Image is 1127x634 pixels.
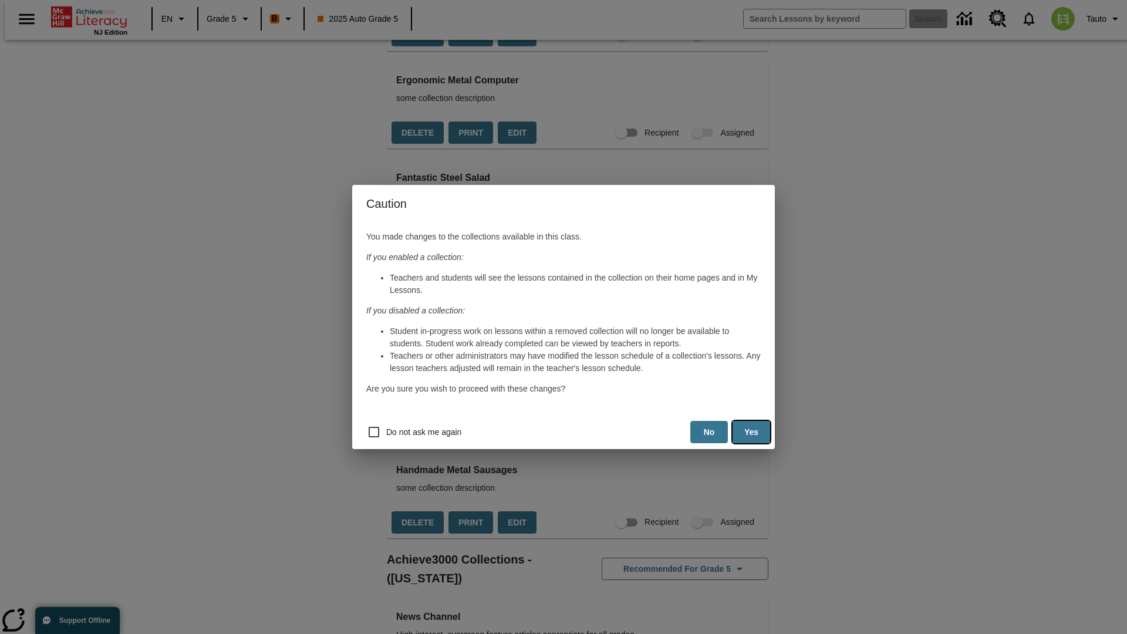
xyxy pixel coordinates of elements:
button: No [690,421,728,444]
li: Teachers and students will see the lessons contained in the collection on their home pages and in... [390,272,761,296]
li: Teachers or other administrators may have modified the lesson schedule of a collection's lessons.... [390,350,761,375]
p: Are you sure you wish to proceed with these changes? [366,383,761,395]
li: Student in-progress work on lessons within a removed collection will no longer be available to st... [390,325,761,350]
span: Do not ask me again [386,426,461,439]
em: If you enabled a collection: [366,252,464,262]
em: If you disabled a collection: [366,306,465,315]
p: You made changes to the collections available in this class. [366,231,761,243]
button: Yes [733,421,770,444]
h4: Caution [352,185,775,222]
